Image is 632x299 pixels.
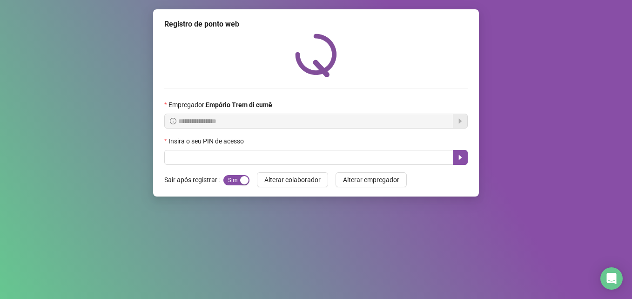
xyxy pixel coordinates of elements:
[164,19,468,30] div: Registro de ponto web
[170,118,176,124] span: info-circle
[600,267,623,290] div: Open Intercom Messenger
[295,34,337,77] img: QRPoint
[264,175,321,185] span: Alterar colaborador
[206,101,272,109] strong: Empório Trem di cumê
[168,100,272,110] span: Empregador :
[257,172,328,187] button: Alterar colaborador
[164,136,250,146] label: Insira o seu PIN de acesso
[336,172,407,187] button: Alterar empregador
[457,154,464,161] span: caret-right
[343,175,399,185] span: Alterar empregador
[164,172,223,187] label: Sair após registrar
